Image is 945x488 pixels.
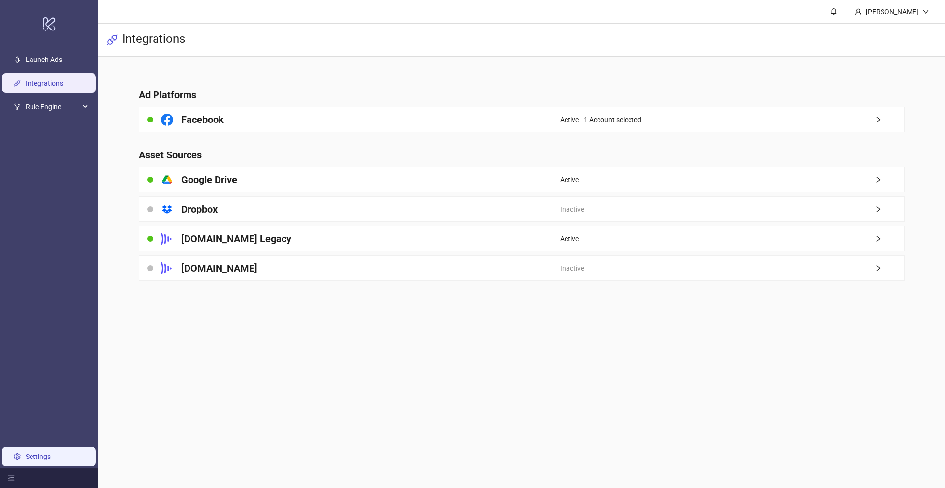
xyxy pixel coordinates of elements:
[139,107,905,132] a: FacebookActive - 1 Account selectedright
[875,116,904,123] span: right
[862,6,922,17] div: [PERSON_NAME]
[560,233,579,244] span: Active
[560,263,584,274] span: Inactive
[139,148,905,162] h4: Asset Sources
[14,103,21,110] span: fork
[26,56,62,63] a: Launch Ads
[106,34,118,46] span: api
[560,114,641,125] span: Active - 1 Account selected
[875,265,904,272] span: right
[830,8,837,15] span: bell
[161,262,173,274] svg: Frame.io Logo
[26,97,80,117] span: Rule Engine
[181,261,257,275] h4: [DOMAIN_NAME]
[875,206,904,213] span: right
[26,453,51,460] a: Settings
[855,8,862,15] span: user
[875,176,904,183] span: right
[139,255,905,281] a: [DOMAIN_NAME]Inactiveright
[560,174,579,185] span: Active
[8,475,15,482] span: menu-fold
[139,88,905,102] h4: Ad Platforms
[139,167,905,192] a: Google DriveActiveright
[181,202,218,216] h4: Dropbox
[181,173,237,186] h4: Google Drive
[122,31,185,48] h3: Integrations
[560,204,584,214] span: Inactive
[161,233,173,245] svg: Frame.io Logo
[922,8,929,15] span: down
[181,232,291,245] h4: [DOMAIN_NAME] Legacy
[875,235,904,242] span: right
[26,79,63,87] a: Integrations
[139,226,905,251] a: [DOMAIN_NAME] LegacyActiveright
[181,113,224,126] h4: Facebook
[139,196,905,222] a: DropboxInactiveright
